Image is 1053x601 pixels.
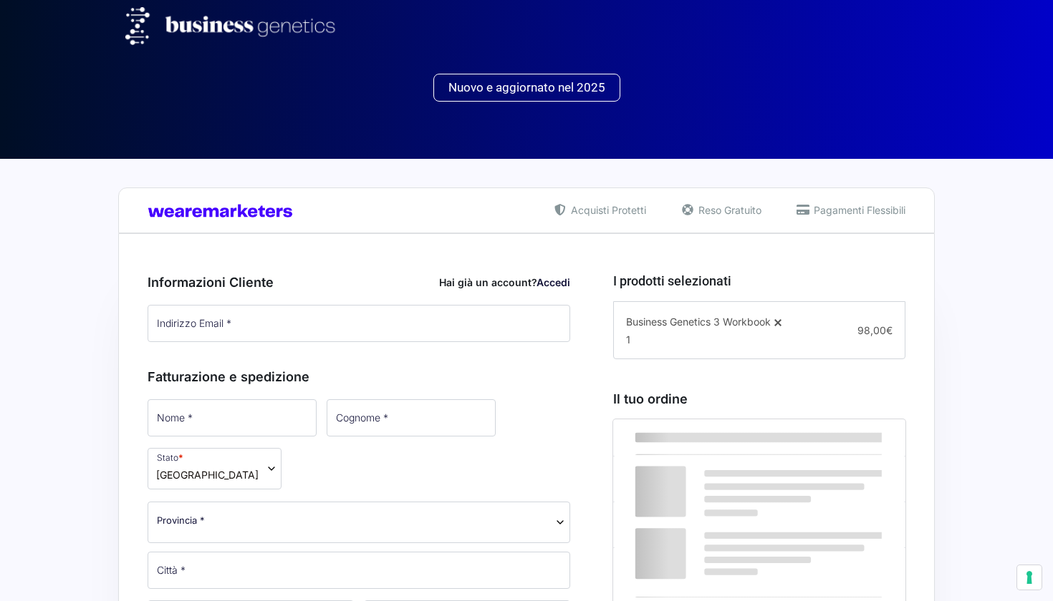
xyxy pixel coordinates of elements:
[626,333,630,346] span: 1
[613,456,782,502] td: Business Genetics 3 Workbook
[11,545,54,588] iframe: Customerly Messenger Launcher
[886,324,893,336] span: €
[148,448,282,489] span: Stato
[613,271,905,290] h3: I prodotti selezionati
[781,419,905,456] th: Subtotale
[148,552,570,589] input: Città *
[327,399,496,436] input: Cognome *
[537,276,570,288] a: Accedi
[695,202,761,218] span: Reso Gratuito
[148,399,317,436] input: Nome *
[567,202,646,218] span: Acquisti Protetti
[156,467,259,482] span: Italia
[857,324,893,336] span: 98,00
[157,513,205,528] span: Provincia *
[433,74,620,102] a: Nuovo e aggiornato nel 2025
[1017,565,1042,590] button: Le tue preferenze relative al consenso per le tecnologie di tracciamento
[148,502,570,543] span: Provincia
[613,502,782,547] th: Subtotale
[613,419,782,456] th: Prodotto
[613,389,905,409] h3: Il tuo ordine
[439,275,570,290] div: Hai già un account?
[810,202,905,218] span: Pagamenti Flessibili
[148,305,570,342] input: Indirizzo Email *
[448,82,605,94] span: Nuovo e aggiornato nel 2025
[626,316,771,328] span: Business Genetics 3 Workbook
[148,273,570,292] h3: Informazioni Cliente
[148,367,570,386] h3: Fatturazione e spedizione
